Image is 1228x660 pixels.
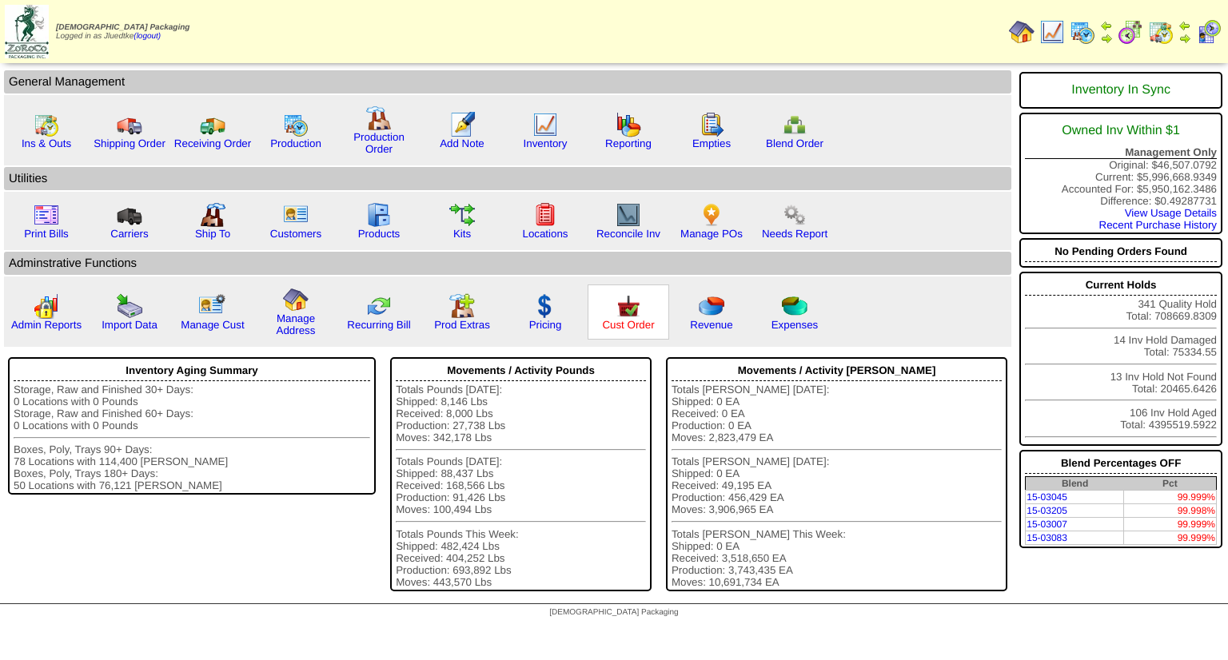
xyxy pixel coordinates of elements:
span: [DEMOGRAPHIC_DATA] Packaging [56,23,189,32]
img: workorder.gif [699,112,724,137]
div: Totals [PERSON_NAME] [DATE]: Shipped: 0 EA Received: 0 EA Production: 0 EA Moves: 2,823,479 EA To... [672,384,1002,588]
div: Original: $46,507.0792 Current: $5,996,668.9349 Accounted For: $5,950,162.3486 Difference: $0.492... [1019,113,1222,234]
a: Pricing [529,319,562,331]
td: 99.999% [1124,518,1217,531]
a: Kits [453,228,471,240]
a: Add Note [440,137,484,149]
a: Customers [270,228,321,240]
a: Receiving Order [174,137,251,149]
a: 15-03205 [1027,505,1067,516]
img: import.gif [117,293,142,319]
a: Locations [522,228,568,240]
div: Movements / Activity Pounds [396,360,646,381]
div: Current Holds [1025,275,1217,296]
img: home.gif [1009,19,1035,45]
img: orders.gif [449,112,475,137]
img: network.png [782,112,807,137]
img: cust_order.png [616,293,641,319]
div: Management Only [1025,146,1217,159]
div: Storage, Raw and Finished 30+ Days: 0 Locations with 0 Pounds Storage, Raw and Finished 60+ Days:... [14,384,370,491]
img: customers.gif [283,202,309,228]
img: calendarinout.gif [34,112,59,137]
th: Blend [1026,477,1124,491]
span: Logged in as Jluedtke [56,23,189,41]
div: Blend Percentages OFF [1025,453,1217,474]
img: prodextras.gif [449,293,475,319]
a: 15-03007 [1027,519,1067,530]
td: Adminstrative Functions [4,252,1011,275]
a: Expenses [771,319,819,331]
img: pie_chart.png [699,293,724,319]
img: workflow.png [782,202,807,228]
td: General Management [4,70,1011,93]
td: Utilities [4,167,1011,190]
img: po.png [699,202,724,228]
img: graph2.png [34,293,59,319]
th: Pct [1124,477,1217,491]
img: arrowleft.gif [1100,19,1113,32]
img: home.gif [283,287,309,312]
a: (logout) [134,32,161,41]
div: No Pending Orders Found [1025,241,1217,262]
span: [DEMOGRAPHIC_DATA] Packaging [549,608,678,617]
a: Admin Reports [11,319,82,331]
img: invoice2.gif [34,202,59,228]
a: Ins & Outs [22,137,71,149]
img: factory.gif [366,105,392,131]
img: reconcile.gif [366,293,392,319]
img: arrowleft.gif [1178,19,1191,32]
img: graph.gif [616,112,641,137]
img: calendarcustomer.gif [1196,19,1222,45]
img: calendarprod.gif [283,112,309,137]
img: calendarblend.gif [1118,19,1143,45]
a: Blend Order [766,137,823,149]
div: Totals Pounds [DATE]: Shipped: 8,146 Lbs Received: 8,000 Lbs Production: 27,738 Lbs Moves: 342,17... [396,384,646,588]
a: Prod Extras [434,319,490,331]
a: Carriers [110,228,148,240]
div: Inventory Aging Summary [14,360,370,381]
a: Inventory [524,137,568,149]
img: line_graph.gif [1039,19,1065,45]
img: zoroco-logo-small.webp [5,5,49,58]
img: managecust.png [198,293,228,319]
img: dollar.gif [532,293,558,319]
td: 99.998% [1124,504,1217,518]
a: Shipping Order [94,137,165,149]
img: arrowright.gif [1100,32,1113,45]
a: Manage Cust [181,319,244,331]
img: cabinet.gif [366,202,392,228]
img: truck2.gif [200,112,225,137]
img: truck.gif [117,112,142,137]
a: Production [270,137,321,149]
a: Print Bills [24,228,69,240]
a: Production Order [353,131,405,155]
a: 15-03083 [1027,532,1067,543]
a: Reconcile Inv [596,228,660,240]
div: 341 Quality Hold Total: 708669.8309 14 Inv Hold Damaged Total: 75334.55 13 Inv Hold Not Found Tot... [1019,272,1222,446]
a: Reporting [605,137,652,149]
td: 99.999% [1124,531,1217,545]
a: Manage POs [680,228,743,240]
a: Recurring Bill [347,319,410,331]
a: Empties [692,137,731,149]
a: Products [358,228,401,240]
a: Recent Purchase History [1099,219,1217,231]
img: locations.gif [532,202,558,228]
div: Owned Inv Within $1 [1025,116,1217,146]
a: View Usage Details [1125,207,1217,219]
a: Manage Address [277,312,316,336]
img: pie_chart2.png [782,293,807,319]
img: factory2.gif [200,202,225,228]
a: Ship To [195,228,230,240]
img: line_graph.gif [532,112,558,137]
img: calendarprod.gif [1070,19,1095,45]
a: Import Data [102,319,157,331]
td: 99.999% [1124,491,1217,504]
div: Inventory In Sync [1025,75,1217,105]
a: Cust Order [602,319,654,331]
a: Revenue [690,319,732,331]
a: 15-03045 [1027,491,1067,503]
img: calendarinout.gif [1148,19,1174,45]
div: Movements / Activity [PERSON_NAME] [672,360,1002,381]
img: truck3.gif [117,202,142,228]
